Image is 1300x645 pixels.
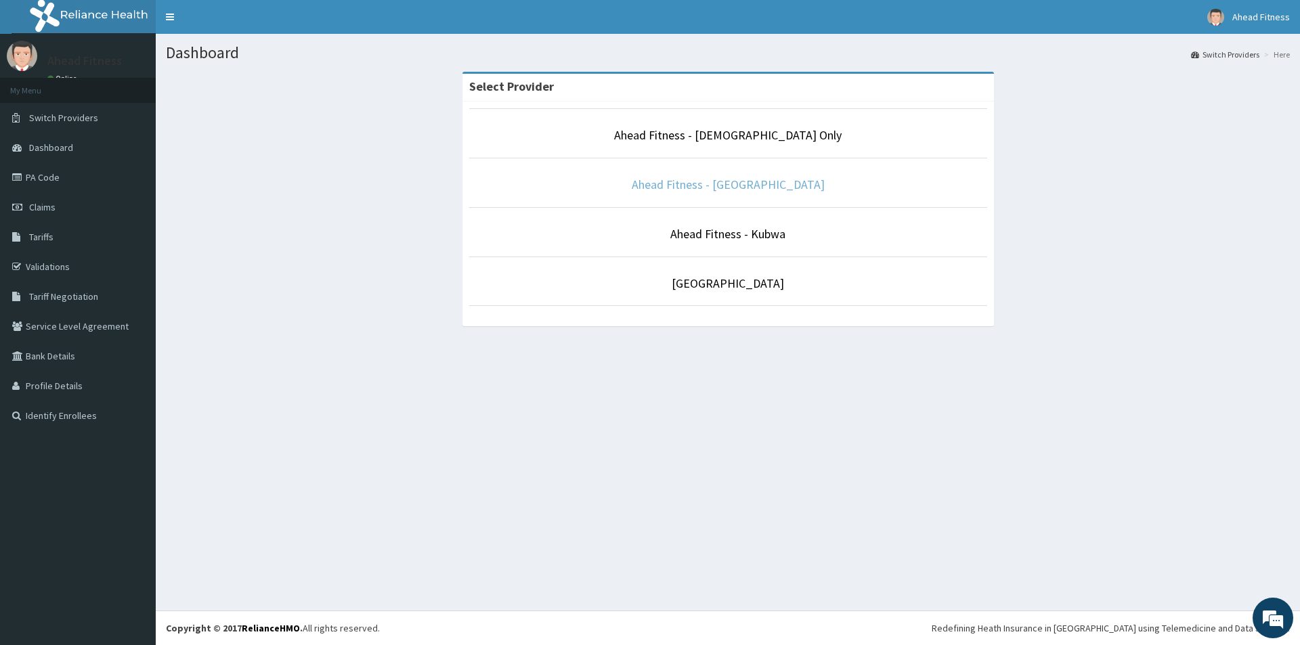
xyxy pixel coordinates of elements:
[29,112,98,124] span: Switch Providers
[242,622,300,634] a: RelianceHMO
[7,41,37,71] img: User Image
[166,44,1290,62] h1: Dashboard
[156,610,1300,645] footer: All rights reserved.
[47,55,122,67] p: Ahead Fitness
[47,74,80,83] a: Online
[7,370,258,417] textarea: Type your message and hit 'Enter'
[1261,49,1290,60] li: Here
[79,171,187,307] span: We're online!
[29,231,53,243] span: Tariffs
[70,76,227,93] div: Chat with us now
[25,68,55,102] img: d_794563401_company_1708531726252_794563401
[614,127,842,143] a: Ahead Fitness - [DEMOGRAPHIC_DATA] Only
[222,7,255,39] div: Minimize live chat window
[29,141,73,154] span: Dashboard
[932,621,1290,635] div: Redefining Heath Insurance in [GEOGRAPHIC_DATA] using Telemedicine and Data Science!
[670,226,785,242] a: Ahead Fitness - Kubwa
[632,177,825,192] a: Ahead Fitness - [GEOGRAPHIC_DATA]
[1232,11,1290,23] span: Ahead Fitness
[29,201,56,213] span: Claims
[1207,9,1224,26] img: User Image
[469,79,554,94] strong: Select Provider
[672,275,784,291] a: [GEOGRAPHIC_DATA]
[1191,49,1259,60] a: Switch Providers
[166,622,303,634] strong: Copyright © 2017 .
[29,290,98,303] span: Tariff Negotiation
